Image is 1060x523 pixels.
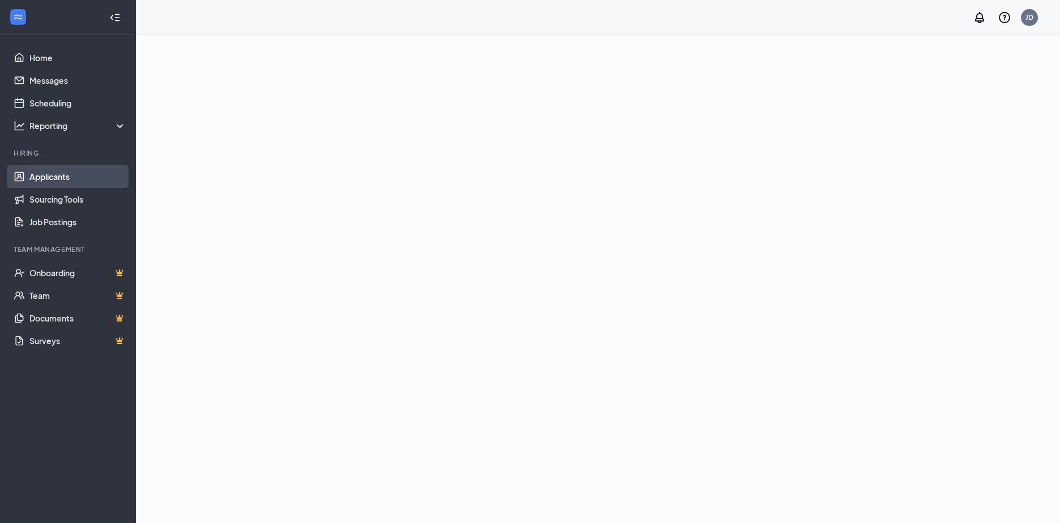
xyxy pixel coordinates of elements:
[29,188,126,211] a: Sourcing Tools
[29,261,126,284] a: OnboardingCrown
[998,11,1011,24] svg: QuestionInfo
[29,69,126,92] a: Messages
[29,165,126,188] a: Applicants
[14,245,124,254] div: Team Management
[29,307,126,329] a: DocumentsCrown
[29,120,127,131] div: Reporting
[1025,12,1033,22] div: JD
[973,11,986,24] svg: Notifications
[12,11,24,23] svg: WorkstreamLogo
[29,92,126,114] a: Scheduling
[29,284,126,307] a: TeamCrown
[29,329,126,352] a: SurveysCrown
[109,12,121,23] svg: Collapse
[29,211,126,233] a: Job Postings
[29,46,126,69] a: Home
[14,120,25,131] svg: Analysis
[14,148,124,158] div: Hiring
